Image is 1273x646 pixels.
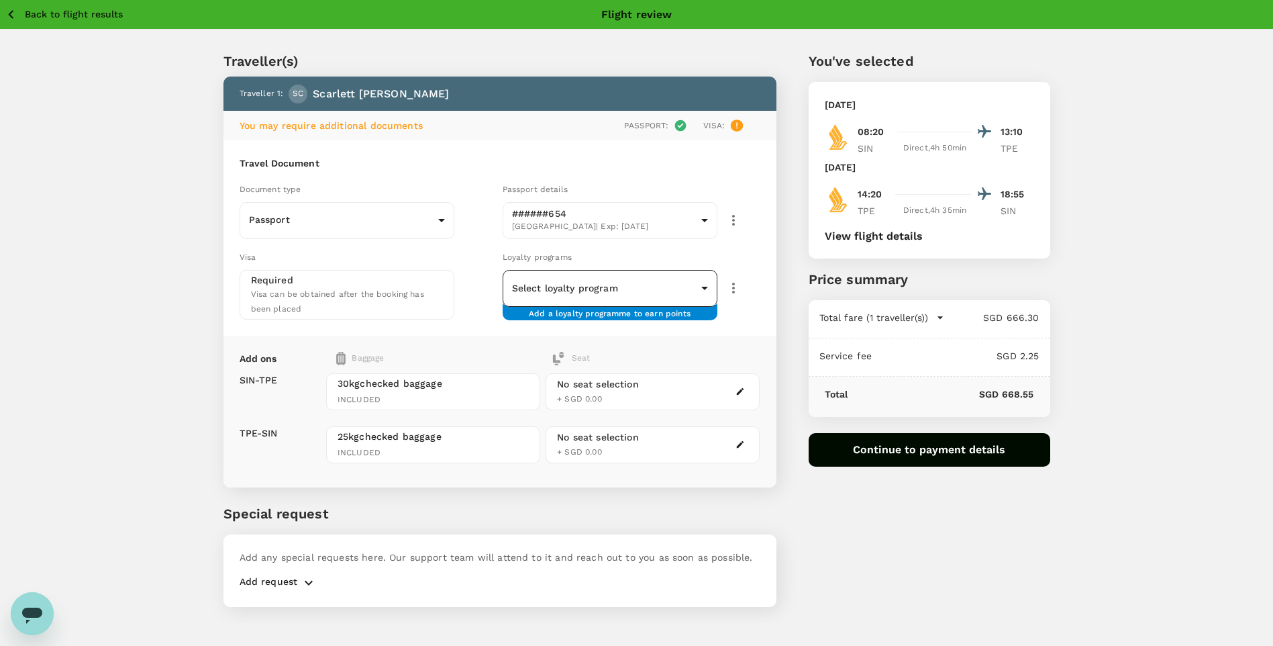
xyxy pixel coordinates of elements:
p: 08:20 [858,125,884,139]
div: Direct , 4h 50min [899,142,971,155]
p: Add request [240,575,298,591]
img: baggage-icon [552,352,565,365]
p: TPE [1001,142,1034,155]
span: + SGD 0.00 [557,447,602,457]
img: baggage-icon [336,352,346,365]
div: ​ [503,271,717,305]
span: + SGD 0.00 [557,394,602,404]
p: Scarlett [PERSON_NAME] [313,86,449,102]
p: 13:10 [1001,125,1034,139]
p: ######654 [512,207,696,220]
p: TPE [858,204,891,218]
p: Flight review [601,7,672,23]
p: Total [825,387,848,401]
div: ######654[GEOGRAPHIC_DATA]| Exp: [DATE] [503,198,717,243]
span: SC [293,87,303,101]
button: Back to flight results [5,6,123,23]
p: [DATE] [825,160,856,174]
span: Visa can be obtained after the booking has been placed [251,289,424,314]
p: Service fee [819,349,872,363]
p: SGD 2.25 [872,349,1039,363]
p: Add ons [240,352,277,365]
span: 30kg checked baggage [338,377,529,390]
span: Loyalty programs [503,252,572,262]
div: Seat [552,352,590,365]
p: Special request [223,504,776,524]
p: 18:55 [1001,187,1034,201]
div: No seat selection [557,377,639,391]
p: SIN [1001,204,1034,218]
span: 25kg checked baggage [338,430,529,443]
span: INCLUDED [338,447,529,460]
p: Traveller(s) [223,51,776,71]
p: Passport : [624,120,668,132]
button: Continue to payment details [809,433,1050,467]
p: TPE - SIN [240,426,278,440]
button: View flight details [825,230,923,242]
span: You may require additional documents [240,120,423,131]
div: Direct , 4h 35min [899,204,971,218]
p: You've selected [809,51,1050,71]
p: SGD 666.30 [944,311,1039,324]
p: Traveller 1 : [240,87,284,101]
p: SIN - TPE [240,373,278,387]
p: Required [251,273,293,287]
img: SQ [825,186,852,213]
h6: Travel Document [240,156,760,171]
span: Passport details [503,185,568,194]
p: 14:20 [858,187,882,201]
p: Total fare (1 traveller(s)) [819,311,928,324]
button: Total fare (1 traveller(s)) [819,311,944,324]
div: No seat selection [557,430,639,445]
span: INCLUDED [338,394,529,407]
p: Passport [249,213,433,226]
span: Document type [240,185,301,194]
div: Baggage [336,352,493,365]
img: SQ [825,124,852,150]
span: Add a loyalty programme to earn points [529,308,691,310]
p: Add any special requests here. Our support team will attend to it and reach out to you as soon as... [240,551,760,564]
p: Visa : [703,120,725,132]
span: Visa [240,252,256,262]
p: SIN [858,142,891,155]
iframe: Button to launch messaging window [11,592,54,635]
p: Back to flight results [25,7,123,21]
p: SGD 668.55 [848,387,1033,401]
p: Price summary [809,269,1050,289]
p: [DATE] [825,98,856,111]
div: Passport [240,203,454,237]
span: [GEOGRAPHIC_DATA] | Exp: [DATE] [512,220,696,234]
